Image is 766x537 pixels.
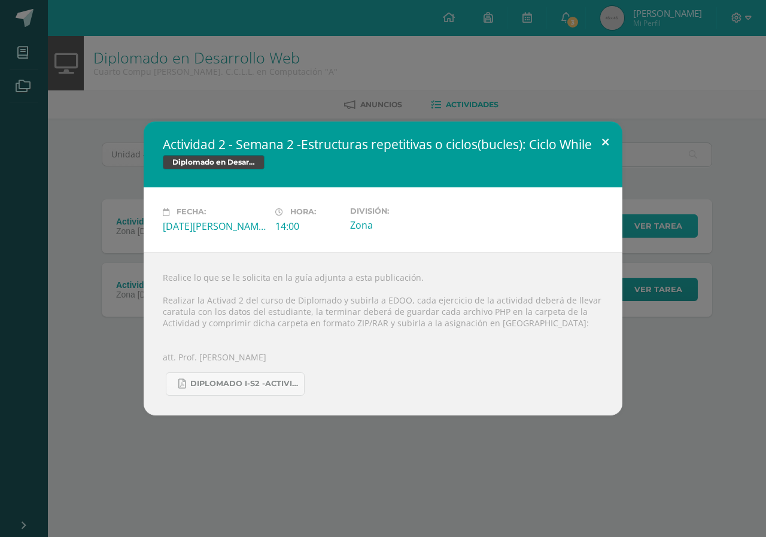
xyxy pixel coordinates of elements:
a: Diplomado I-S2 -Actividad 2-4TO BACO-IV Unidad.pdf [166,372,305,396]
div: Zona [350,219,453,232]
span: Diplomado en Desarrollo Web [163,155,265,169]
span: Hora: [290,208,316,217]
div: [DATE][PERSON_NAME] [163,220,266,233]
span: Fecha: [177,208,206,217]
button: Close (Esc) [588,122,622,162]
label: División: [350,207,453,216]
h2: Actividad 2 - Semana 2 -Estructuras repetitivas o ciclos(bucles): Ciclo While [163,136,603,153]
div: Realice lo que se le solicita en la guía adjunta a esta publicación. Realizar la Activad 2 del cu... [144,252,622,415]
div: 14:00 [275,220,341,233]
span: Diplomado I-S2 -Actividad 2-4TO BACO-IV Unidad.pdf [190,379,298,389]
